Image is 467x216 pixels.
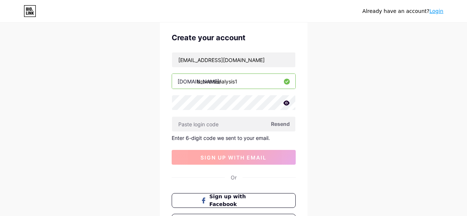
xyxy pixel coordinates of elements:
[271,120,290,128] span: Resend
[172,52,295,67] input: Email
[200,154,267,161] span: sign up with email
[172,135,296,141] div: Enter 6-digit code we sent to your email.
[172,193,296,208] button: Sign up with Facebook
[209,193,267,208] span: Sign up with Facebook
[178,78,221,85] div: [DOMAIN_NAME]/
[231,174,237,181] div: Or
[363,7,443,15] div: Already have an account?
[172,74,295,89] input: username
[429,8,443,14] a: Login
[172,117,295,131] input: Paste login code
[172,32,296,43] div: Create your account
[172,150,296,165] button: sign up with email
